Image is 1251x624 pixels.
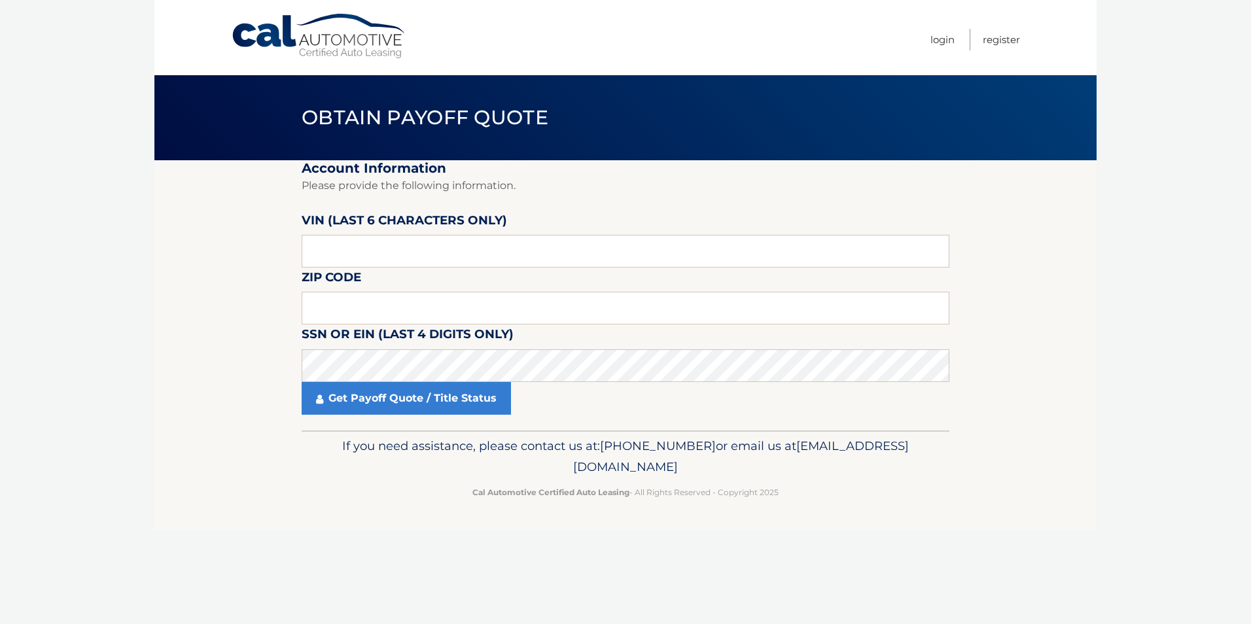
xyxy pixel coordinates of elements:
p: Please provide the following information. [302,177,949,195]
span: [PHONE_NUMBER] [600,438,716,453]
a: Cal Automotive [231,13,408,60]
span: Obtain Payoff Quote [302,105,548,130]
a: Get Payoff Quote / Title Status [302,382,511,415]
label: SSN or EIN (last 4 digits only) [302,324,514,349]
label: Zip Code [302,268,361,292]
strong: Cal Automotive Certified Auto Leasing [472,487,629,497]
p: If you need assistance, please contact us at: or email us at [310,436,941,477]
a: Login [930,29,955,50]
label: VIN (last 6 characters only) [302,211,507,235]
a: Register [983,29,1020,50]
h2: Account Information [302,160,949,177]
p: - All Rights Reserved - Copyright 2025 [310,485,941,499]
